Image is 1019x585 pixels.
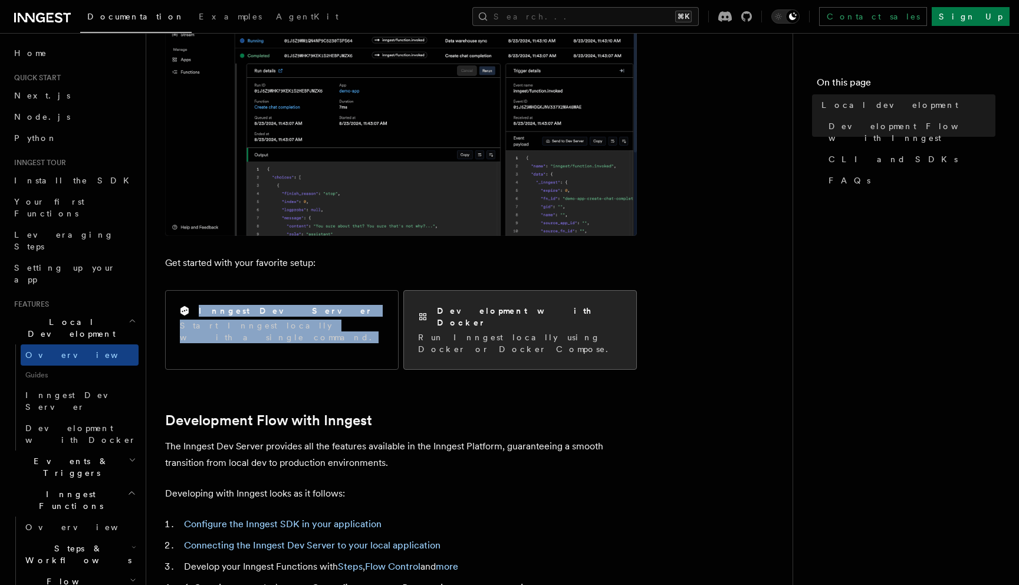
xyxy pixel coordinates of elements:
[21,543,132,566] span: Steps & Workflows
[21,384,139,418] a: Inngest Dev Server
[824,149,995,170] a: CLI and SDKs
[21,517,139,538] a: Overview
[9,488,127,512] span: Inngest Functions
[9,191,139,224] a: Your first Functions
[9,170,139,191] a: Install the SDK
[829,175,870,186] span: FAQs
[9,344,139,451] div: Local Development
[14,197,84,218] span: Your first Functions
[165,485,637,502] p: Developing with Inngest looks as it follows:
[817,94,995,116] a: Local development
[824,170,995,191] a: FAQs
[14,112,70,121] span: Node.js
[9,257,139,290] a: Setting up your app
[184,540,441,551] a: Connecting the Inngest Dev Server to your local application
[829,153,958,165] span: CLI and SDKs
[14,133,57,143] span: Python
[199,12,262,21] span: Examples
[9,106,139,127] a: Node.js
[819,7,927,26] a: Contact sales
[338,561,363,572] a: Steps
[472,7,699,26] button: Search...⌘K
[403,290,637,370] a: Development with DockerRun Inngest locally using Docker or Docker Compose.
[821,99,958,111] span: Local development
[9,224,139,257] a: Leveraging Steps
[184,518,382,530] a: Configure the Inngest SDK in your application
[9,158,66,167] span: Inngest tour
[269,4,346,32] a: AgentKit
[165,438,637,471] p: The Inngest Dev Server provides all the features available in the Inngest Platform, guaranteeing ...
[14,230,114,251] span: Leveraging Steps
[9,455,129,479] span: Events & Triggers
[21,418,139,451] a: Development with Docker
[436,561,458,572] a: more
[14,91,70,100] span: Next.js
[9,300,49,309] span: Features
[180,320,384,343] p: Start Inngest locally with a single command.
[165,255,637,271] p: Get started with your favorite setup:
[9,484,139,517] button: Inngest Functions
[21,344,139,366] a: Overview
[9,127,139,149] a: Python
[824,116,995,149] a: Development Flow with Inngest
[25,390,126,412] span: Inngest Dev Server
[87,12,185,21] span: Documentation
[21,538,139,571] button: Steps & Workflows
[165,412,372,429] a: Development Flow with Inngest
[199,305,373,317] h2: Inngest Dev Server
[14,176,136,185] span: Install the SDK
[21,366,139,384] span: Guides
[675,11,692,22] kbd: ⌘K
[9,316,129,340] span: Local Development
[365,561,420,572] a: Flow Control
[192,4,269,32] a: Examples
[817,75,995,94] h4: On this page
[418,331,622,355] p: Run Inngest locally using Docker or Docker Compose.
[9,451,139,484] button: Events & Triggers
[25,350,147,360] span: Overview
[80,4,192,33] a: Documentation
[9,42,139,64] a: Home
[829,120,995,144] span: Development Flow with Inngest
[165,290,399,370] a: Inngest Dev ServerStart Inngest locally with a single command.
[771,9,800,24] button: Toggle dark mode
[276,12,338,21] span: AgentKit
[437,305,622,328] h2: Development with Docker
[9,311,139,344] button: Local Development
[9,73,61,83] span: Quick start
[25,522,147,532] span: Overview
[25,423,136,445] span: Development with Docker
[14,263,116,284] span: Setting up your app
[932,7,1010,26] a: Sign Up
[14,47,47,59] span: Home
[9,85,139,106] a: Next.js
[180,558,637,575] li: Develop your Inngest Functions with , and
